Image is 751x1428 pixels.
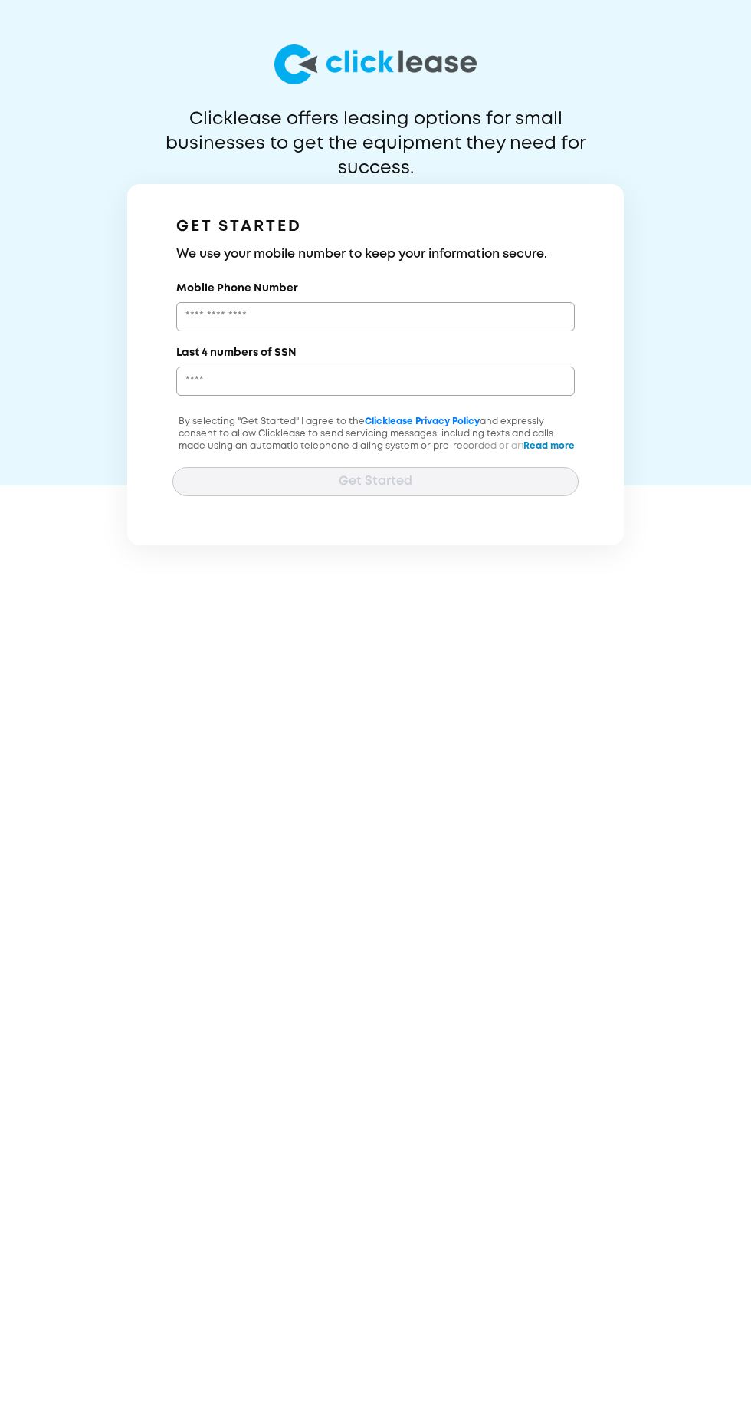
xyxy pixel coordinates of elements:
h1: GET STARTED [176,215,575,239]
label: Last 4 numbers of SSN [176,345,297,360]
label: Mobile Phone Number [176,281,298,296]
h3: We use your mobile number to keep your information secure. [176,245,575,264]
img: logo-larg [274,44,477,84]
button: Get Started [172,467,579,496]
p: Clicklease offers leasing options for small businesses to get the equipment they need for success. [128,107,623,156]
a: Clicklease Privacy Policy [365,417,480,426]
p: By selecting "Get Started" I agree to the and expressly consent to allow Clicklease to send servi... [172,416,579,489]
